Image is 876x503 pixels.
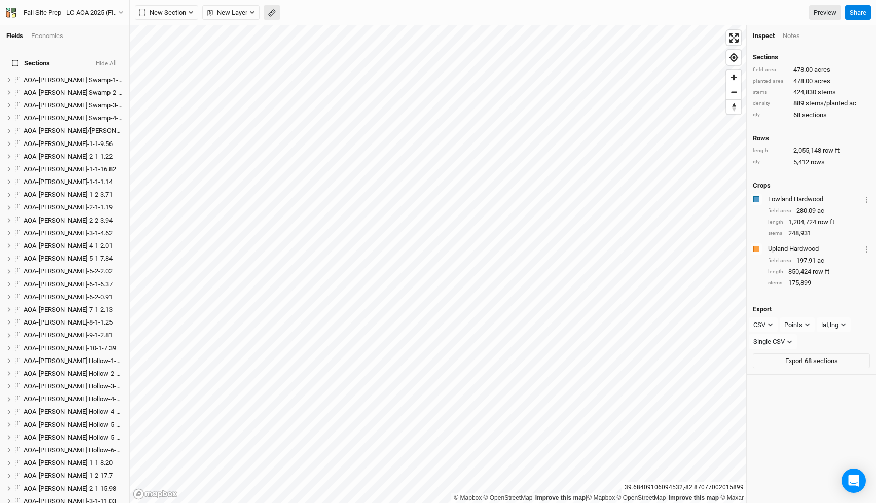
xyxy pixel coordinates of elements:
[813,267,829,276] span: row ft
[753,305,870,313] h4: Export
[24,229,123,237] div: AOA-Genevieve Jones-3-1-4.62
[202,5,260,20] button: New Layer
[726,30,741,45] button: Enter fullscreen
[806,99,856,108] span: stems/planted ac
[768,256,870,265] div: 197.91
[749,334,797,349] button: Single CSV
[814,65,830,75] span: acres
[24,293,123,301] div: AOA-Genevieve Jones-6-2-0.91
[24,203,123,211] div: AOA-Genevieve Jones-2-1-1.19
[24,408,134,415] span: AOA-[PERSON_NAME] Hollow-4-2-0.35
[24,459,113,466] span: AOA-[PERSON_NAME]-1-1-8.20
[768,218,870,227] div: 1,204,724
[753,158,788,166] div: qty
[753,100,788,107] div: density
[823,146,839,155] span: row ft
[753,53,870,61] h4: Sections
[768,195,861,204] div: Lowland Hardwood
[24,318,113,326] span: AOA-[PERSON_NAME]-8-1-1.25
[24,140,113,148] span: AOA-[PERSON_NAME]-1-1-9.56
[24,140,123,148] div: AOA-Darby Oaks-1-1-9.56
[24,203,113,211] span: AOA-[PERSON_NAME]-2-1-1.19
[753,89,788,96] div: stems
[24,267,113,275] span: AOA-[PERSON_NAME]-5-2-2.02
[24,485,123,493] div: AOA-Kibler Fen-2-1-15.98
[753,88,870,97] div: 424,830
[802,111,827,120] span: sections
[24,446,123,454] div: AOA-Hintz Hollow-6-1-2.29
[24,255,113,262] span: AOA-[PERSON_NAME]-5-1-7.84
[454,494,482,501] a: Mapbox
[768,206,870,215] div: 280.09
[24,485,116,492] span: AOA-[PERSON_NAME]-2-1-15.98
[845,5,871,20] button: Share
[24,165,116,173] span: AOA-[PERSON_NAME]-1-1-16.82
[24,421,134,428] span: AOA-[PERSON_NAME] Hollow-5-1-2.75
[24,191,113,198] span: AOA-[PERSON_NAME]-1-2-3.71
[753,66,788,74] div: field area
[821,320,838,330] div: lat,lng
[753,77,870,86] div: 478.00
[753,146,870,155] div: 2,055,148
[783,31,800,41] div: Notes
[24,280,113,288] span: AOA-[PERSON_NAME]-6-1-6.37
[24,127,164,134] span: AOA-[PERSON_NAME]/[PERSON_NAME]-2-1-8.83
[768,229,870,238] div: 248,931
[749,317,778,333] button: CSV
[768,207,791,215] div: field area
[753,337,785,347] div: Single CSV
[753,182,771,190] h4: Crops
[720,494,744,501] a: Maxar
[24,370,134,377] span: AOA-[PERSON_NAME] Hollow-2-1-2.41
[24,421,123,429] div: AOA-Hintz Hollow-5-1-2.75
[24,165,123,173] div: AOA-Elick-1-1-16.82
[24,76,136,84] span: AOA-[PERSON_NAME] Swamp-1-1-4.08
[139,8,186,18] span: New Section
[726,99,741,114] button: Reset bearing to north
[24,217,113,224] span: AOA-[PERSON_NAME]-2-2-3.94
[726,70,741,85] span: Zoom in
[24,101,123,110] div: AOA-Cackley Swamp-3-1-11.41
[24,89,136,96] span: AOA-[PERSON_NAME] Swamp-2-1-5.80
[726,50,741,65] span: Find my location
[24,306,123,314] div: AOA-Genevieve Jones-7-1-2.13
[24,153,123,161] div: AOA-Darby Oaks-2-1-1.22
[753,111,788,119] div: qty
[814,77,830,86] span: acres
[24,408,123,416] div: AOA-Hintz Hollow-4-2-0.35
[24,344,116,352] span: AOA-[PERSON_NAME]-10-1-7.39
[24,459,123,467] div: AOA-Kibler Fen-1-1-8.20
[809,5,841,20] a: Preview
[753,65,870,75] div: 478.00
[818,218,834,227] span: row ft
[753,353,870,369] button: Export 68 sections
[24,382,134,390] span: AOA-[PERSON_NAME] Hollow-3-1-2.23
[24,242,113,249] span: AOA-[PERSON_NAME]-4-1-2.01
[133,488,177,500] a: Mapbox logo
[24,178,113,186] span: AOA-[PERSON_NAME]-1-1-1.14
[135,5,198,20] button: New Section
[768,267,870,276] div: 850,424
[818,88,836,97] span: stems
[454,493,744,503] div: |
[24,382,123,390] div: AOA-Hintz Hollow-3-1-2.23
[24,267,123,275] div: AOA-Genevieve Jones-5-2-2.02
[784,320,802,330] div: Points
[726,85,741,99] button: Zoom out
[12,59,50,67] span: Sections
[669,494,719,501] a: Improve this map
[24,472,113,479] span: AOA-[PERSON_NAME]-1-2-17.7
[24,472,123,480] div: AOA-Kibler Fen-1-2-17.7
[24,255,123,263] div: AOA-Genevieve Jones-5-1-7.84
[24,191,123,199] div: AOA-Genevieve Jones-1-2-3.71
[24,446,134,454] span: AOA-[PERSON_NAME] Hollow-6-1-2.29
[24,89,123,97] div: AOA-Cackley Swamp-2-1-5.80
[753,31,775,41] div: Inspect
[24,306,113,313] span: AOA-[PERSON_NAME]-7-1-2.13
[768,230,783,237] div: stems
[24,127,123,135] div: AOA-Cossin/Kreisel-2-1-8.83
[31,31,63,41] div: Economics
[617,494,666,501] a: OpenStreetMap
[24,357,123,365] div: AOA-Hintz Hollow-1-1-2.43
[24,318,123,327] div: AOA-Genevieve Jones-8-1-1.25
